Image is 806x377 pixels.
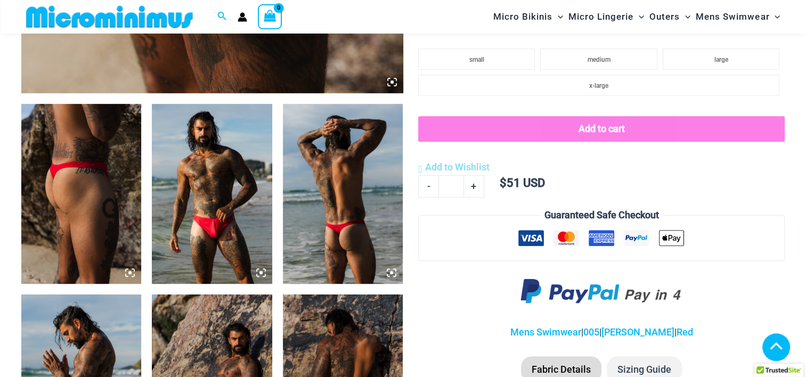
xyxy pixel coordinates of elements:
a: Add to Wishlist [418,159,489,175]
span: $ [500,176,507,190]
li: large [663,48,779,70]
a: Red [677,326,693,338]
a: [PERSON_NAME] [601,326,674,338]
span: Outers [649,3,680,30]
a: Mens Swimwear [510,326,581,338]
li: small [418,48,535,70]
span: Menu Toggle [633,3,644,30]
a: Micro BikinisMenu ToggleMenu Toggle [491,3,566,30]
a: Search icon link [217,10,227,23]
legend: Guaranteed Safe Checkout [540,207,663,223]
li: x-large [418,75,779,96]
span: large [714,56,728,63]
li: medium [540,48,657,70]
a: + [464,175,484,198]
input: Product quantity [438,175,463,198]
span: Menu Toggle [680,3,690,30]
a: Mens SwimwearMenu ToggleMenu Toggle [693,3,783,30]
img: MM SHOP LOGO FLAT [22,5,197,29]
p: | | | [418,324,785,340]
span: Menu Toggle [552,3,563,30]
a: Account icon link [238,12,247,22]
img: Coral Coast Red Spot 005 Thong [283,104,403,284]
span: Micro Lingerie [568,3,633,30]
span: x-large [589,82,608,89]
button: Add to cart [418,116,785,142]
a: 005 [583,326,599,338]
img: Coral Coast Red Spot 005 Thong [152,104,272,284]
a: - [418,175,438,198]
nav: Site Navigation [489,2,785,32]
span: Micro Bikinis [493,3,552,30]
a: OutersMenu ToggleMenu Toggle [647,3,693,30]
span: Mens Swimwear [696,3,769,30]
span: Add to Wishlist [425,161,489,173]
span: Menu Toggle [769,3,780,30]
a: Micro LingerieMenu ToggleMenu Toggle [566,3,647,30]
span: medium [588,56,610,63]
span: small [469,56,484,63]
bdi: 51 USD [500,176,545,190]
img: Coral Coast Red Spot 005 Thong [21,104,141,284]
a: View Shopping Cart, empty [258,4,282,29]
